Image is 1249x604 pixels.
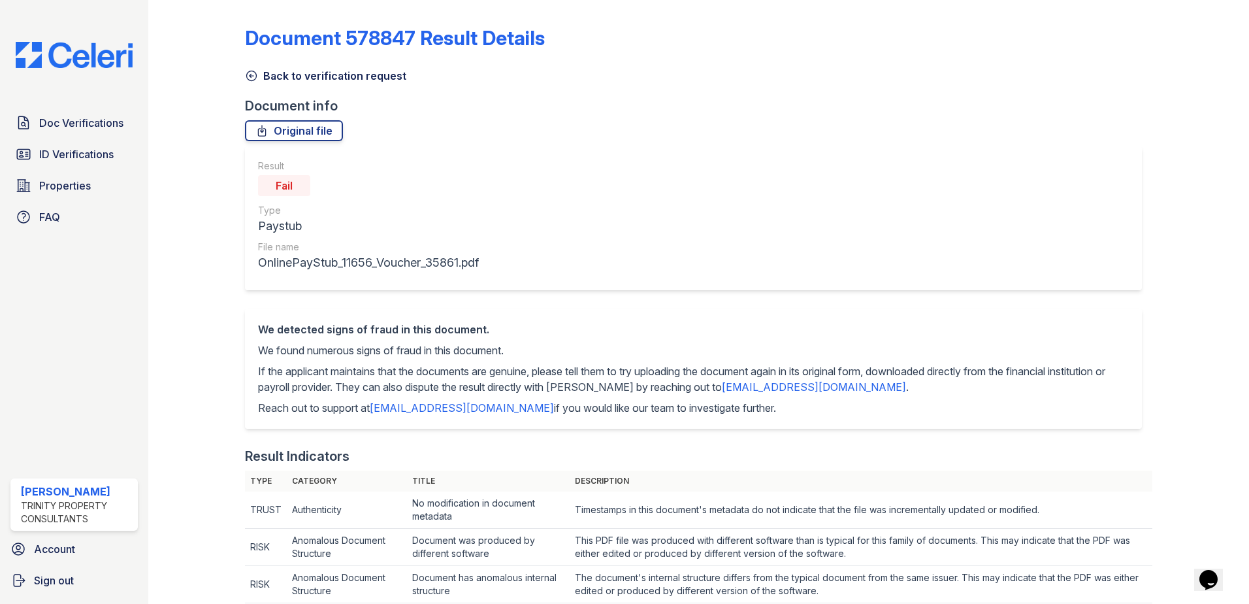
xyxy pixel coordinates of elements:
div: Fail [258,175,310,196]
span: ID Verifications [39,146,114,162]
p: We found numerous signs of fraud in this document. [258,343,1129,358]
th: Title [407,471,570,492]
td: RISK [245,566,287,603]
div: Paystub [258,217,479,235]
td: Document has anomalous internal structure [407,566,570,603]
div: Document info [245,97,1152,115]
div: Result [258,159,479,173]
a: Doc Verifications [10,110,138,136]
div: Trinity Property Consultants [21,499,133,526]
a: Document 578847 Result Details [245,26,545,50]
td: TRUST [245,492,287,529]
div: We detected signs of fraud in this document. [258,322,1129,337]
a: Sign out [5,567,143,594]
div: OnlinePayStub_11656_Voucher_35861.pdf [258,254,479,272]
a: ID Verifications [10,141,138,167]
a: [EMAIL_ADDRESS][DOMAIN_NAME] [722,380,906,394]
div: Type [258,204,479,217]
span: Doc Verifications [39,115,123,131]
th: Description [570,471,1152,492]
span: Sign out [34,573,74,588]
th: Type [245,471,287,492]
a: Properties [10,173,138,199]
a: FAQ [10,204,138,230]
td: The document's internal structure differs from the typical document from the same issuer. This ma... [570,566,1152,603]
div: File name [258,241,479,254]
p: If the applicant maintains that the documents are genuine, please tell them to try uploading the ... [258,363,1129,395]
span: Account [34,541,75,557]
a: Account [5,536,143,562]
td: Anomalous Document Structure [287,529,406,566]
iframe: chat widget [1194,552,1236,591]
div: Result Indicators [245,447,349,465]
td: This PDF file was produced with different software than is typical for this family of documents. ... [570,529,1152,566]
span: Properties [39,178,91,193]
a: Back to verification request [245,68,406,84]
div: [PERSON_NAME] [21,484,133,499]
td: No modification in document metadata [407,492,570,529]
td: Authenticity [287,492,406,529]
p: Reach out to support at if you would like our team to investigate further. [258,400,1129,416]
td: Timestamps in this document's metadata do not indicate that the file was incrementally updated or... [570,492,1152,529]
td: Anomalous Document Structure [287,566,406,603]
th: Category [287,471,406,492]
td: Document was produced by different software [407,529,570,566]
span: FAQ [39,209,60,225]
td: RISK [245,529,287,566]
a: [EMAIL_ADDRESS][DOMAIN_NAME] [370,401,554,414]
a: Original file [245,120,343,141]
img: CE_Logo_Blue-a8612792a0a2168367f1c8372b55b34899dd931a85d93a1a3d3e32e68fde9ad4.png [5,42,143,68]
span: . [906,380,909,394]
